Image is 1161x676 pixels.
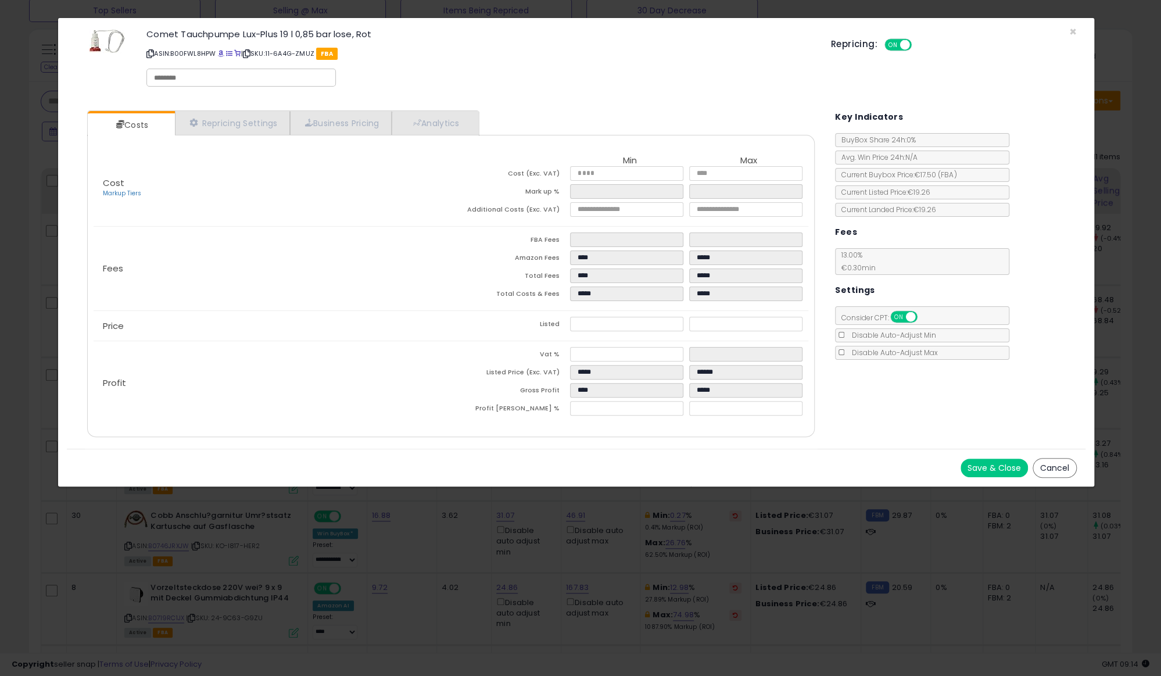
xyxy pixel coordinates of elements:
span: ON [886,40,900,50]
p: ASIN: B00FWL8HPW | SKU: 11-6A4G-ZMUZ [146,44,813,63]
img: 31EQnr0WHXL._SL60_.jpg [89,30,124,53]
span: Disable Auto-Adjust Max [846,348,938,357]
a: Analytics [392,111,478,135]
td: Amazon Fees [451,251,570,269]
span: Consider CPT: [836,313,933,323]
td: Listed [451,317,570,335]
td: Total Fees [451,269,570,287]
span: Current Listed Price: €19.26 [836,187,930,197]
span: €17.50 [915,170,956,180]
th: Min [570,156,689,166]
p: Fees [94,264,451,273]
h5: Fees [835,225,857,239]
h3: Comet Tauchpumpe Lux-Plus 19 l 0,85 bar lose, Rot [146,30,813,38]
span: 13.00 % [836,250,876,273]
p: Profit [94,378,451,388]
a: Costs [88,113,174,137]
a: Markup Tiers [103,189,141,198]
span: ( FBA ) [938,170,956,180]
a: BuyBox page [217,49,224,58]
h5: Settings [835,283,875,298]
td: Cost (Exc. VAT) [451,166,570,184]
span: Current Buybox Price: [836,170,956,180]
span: OFF [909,40,928,50]
p: Price [94,321,451,331]
td: Gross Profit [451,383,570,401]
span: Avg. Win Price 24h: N/A [836,152,918,162]
span: × [1069,23,1077,40]
a: All offer listings [226,49,232,58]
button: Save & Close [961,459,1028,477]
a: Repricing Settings [175,111,290,135]
th: Max [689,156,808,166]
td: Profit [PERSON_NAME] % [451,401,570,419]
a: Business Pricing [290,111,392,135]
button: Cancel [1033,458,1077,478]
span: FBA [316,48,338,60]
td: Additional Costs (Exc. VAT) [451,202,570,220]
p: Cost [94,178,451,198]
td: FBA Fees [451,233,570,251]
span: OFF [916,312,934,322]
span: Disable Auto-Adjust Min [846,330,936,340]
span: ON [891,312,906,322]
h5: Key Indicators [835,110,903,124]
span: €0.30 min [836,263,876,273]
span: BuyBox Share 24h: 0% [836,135,916,145]
h5: Repricing: [831,40,877,49]
a: Your listing only [234,49,241,58]
td: Total Costs & Fees [451,287,570,305]
td: Listed Price (Exc. VAT) [451,365,570,383]
span: Current Landed Price: €19.26 [836,205,936,214]
td: Mark up % [451,184,570,202]
td: Vat % [451,347,570,365]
